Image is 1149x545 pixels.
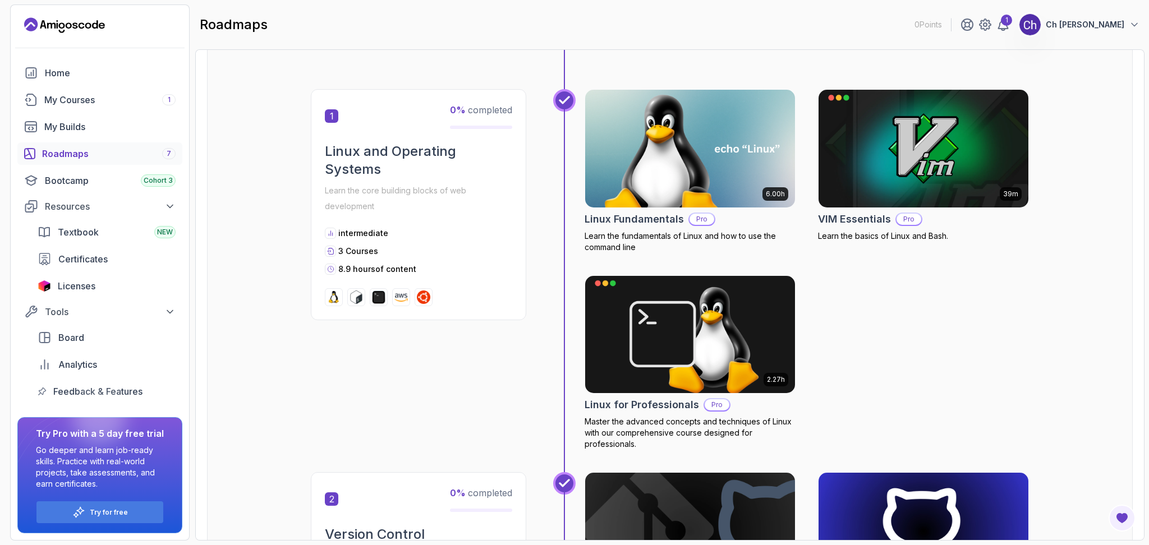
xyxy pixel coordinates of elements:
[17,302,182,322] button: Tools
[58,279,95,293] span: Licenses
[325,142,512,178] h2: Linux and Operating Systems
[690,214,714,225] p: Pro
[17,142,182,165] a: roadmaps
[1019,14,1041,35] img: user profile image
[1003,190,1018,198] p: 39m
[58,252,108,266] span: Certificates
[36,501,164,524] button: Try for free
[17,169,182,192] a: bootcamp
[58,225,99,239] span: Textbook
[31,326,182,349] a: board
[36,445,164,489] p: Go deeper and learn job-ready skills. Practice with real-world projects, take assessments, and ea...
[1046,19,1124,30] p: Ch [PERSON_NAME]
[338,246,378,256] span: 3 Courses
[818,230,1029,242] p: Learn the basics of Linux and Bash.
[996,18,1010,31] a: 1
[585,276,795,394] img: Linux for Professionals card
[144,176,173,185] span: Cohort 3
[417,290,430,304] img: ubuntu logo
[338,264,416,275] p: 8.9 hours of content
[31,275,182,297] a: licenses
[24,16,105,34] a: Landing page
[45,305,176,318] div: Tools
[45,66,176,80] div: Home
[1019,13,1140,36] button: user profile imageCh [PERSON_NAME]
[45,200,176,213] div: Resources
[325,109,338,123] span: 1
[338,228,388,239] p: intermediate
[1001,15,1012,26] div: 1
[17,89,182,111] a: courses
[58,358,97,371] span: Analytics
[585,211,684,227] h2: Linux Fundamentals
[818,211,891,227] h2: VIM Essentials
[394,290,408,304] img: aws logo
[31,248,182,270] a: certificates
[325,183,512,214] p: Learn the core building blocks of web development
[450,104,466,116] span: 0 %
[58,331,84,344] span: Board
[325,492,338,506] span: 2
[31,353,182,376] a: analytics
[585,90,795,207] img: Linux Fundamentals card
[325,525,512,543] h2: Version Control
[585,416,796,450] p: Master the advanced concepts and techniques of Linux with our comprehensive course designed for p...
[914,19,942,30] p: 0 Points
[450,104,512,116] span: completed
[327,290,341,304] img: linux logo
[42,147,176,160] div: Roadmaps
[766,190,785,198] p: 6.00h
[818,89,1029,242] a: VIM Essentials card39mVIM EssentialsProLearn the basics of Linux and Bash.
[53,385,143,398] span: Feedback & Features
[157,228,173,237] span: NEW
[167,149,171,158] span: 7
[168,95,171,104] span: 1
[450,487,512,498] span: completed
[38,280,51,292] img: jetbrains icon
[17,62,182,84] a: home
[767,375,785,384] p: 2.27h
[350,290,363,304] img: bash logo
[17,116,182,138] a: builds
[450,487,466,498] span: 0 %
[200,16,268,34] h2: roadmaps
[585,230,796,253] p: Learn the fundamentals of Linux and how to use the command line
[819,90,1028,207] img: VIM Essentials card
[44,93,176,107] div: My Courses
[90,508,128,517] a: Try for free
[585,397,699,413] h2: Linux for Professionals
[1109,505,1136,532] button: Open Feedback Button
[17,196,182,216] button: Resources
[705,399,729,410] p: Pro
[44,120,176,133] div: My Builds
[897,214,921,225] p: Pro
[45,174,176,187] div: Bootcamp
[585,89,796,253] a: Linux Fundamentals card6.00hLinux FundamentalsProLearn the fundamentals of Linux and how to use t...
[585,275,796,450] a: Linux for Professionals card2.27hLinux for ProfessionalsProMaster the advanced concepts and techn...
[31,380,182,403] a: feedback
[31,221,182,243] a: textbook
[372,290,385,304] img: terminal logo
